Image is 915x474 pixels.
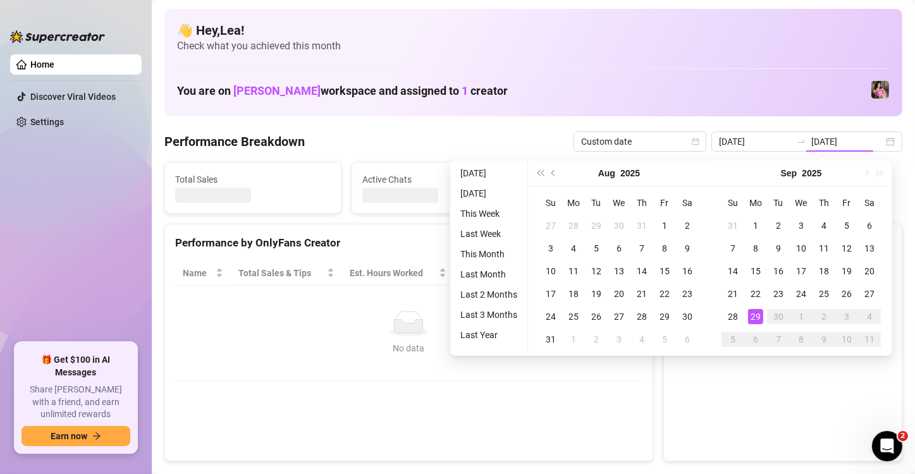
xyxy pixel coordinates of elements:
[175,234,642,252] div: Performance by OnlyFans Creator
[21,354,130,379] span: 🎁 Get $100 in AI Messages
[719,135,791,149] input: Start date
[51,431,87,441] span: Earn now
[175,173,331,186] span: Total Sales
[898,431,908,441] span: 2
[10,30,105,43] img: logo-BBDzfeDw.svg
[462,84,468,97] span: 1
[871,81,889,99] img: Nanner
[177,84,508,98] h1: You are on workspace and assigned to creator
[164,133,305,150] h4: Performance Breakdown
[92,432,101,441] span: arrow-right
[238,266,324,280] span: Total Sales & Tips
[550,173,705,186] span: Messages Sent
[233,84,321,97] span: [PERSON_NAME]
[538,261,642,286] th: Chat Conversion
[21,426,130,446] button: Earn nowarrow-right
[21,384,130,421] span: Share [PERSON_NAME] with a friend, and earn unlimited rewards
[454,261,539,286] th: Sales / Hour
[692,138,699,145] span: calendar
[362,173,518,186] span: Active Chats
[30,59,54,70] a: Home
[546,266,624,280] span: Chat Conversion
[30,117,64,127] a: Settings
[231,261,342,286] th: Total Sales & Tips
[674,234,892,252] div: Sales by OnlyFans Creator
[177,39,890,53] span: Check what you achieved this month
[796,137,806,147] span: swap-right
[188,341,630,355] div: No data
[30,92,116,102] a: Discover Viral Videos
[183,266,213,280] span: Name
[581,132,699,151] span: Custom date
[811,135,883,149] input: End date
[177,21,890,39] h4: 👋 Hey, Lea !
[462,266,521,280] span: Sales / Hour
[350,266,436,280] div: Est. Hours Worked
[175,261,231,286] th: Name
[872,431,902,461] iframe: Intercom live chat
[796,137,806,147] span: to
